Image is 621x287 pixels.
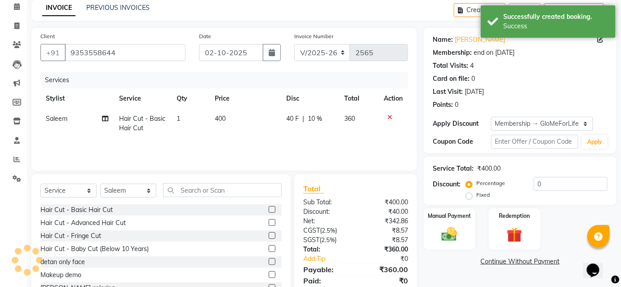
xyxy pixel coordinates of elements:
[40,257,85,267] div: detan only face
[582,135,608,149] button: Apply
[355,245,415,254] div: ₹360.00
[40,231,101,241] div: Hair Cut - Fringe Cut
[40,205,113,215] div: Hair Cut - Basic Hair Cut
[509,3,541,17] button: Save
[433,35,453,44] div: Name:
[297,216,356,226] div: Net:
[41,72,415,88] div: Services
[491,135,579,149] input: Enter Offer / Coupon Code
[40,44,66,61] button: +91
[119,115,165,132] span: Hair Cut - Basic Hair Cut
[365,254,415,264] div: ₹0
[339,88,378,109] th: Total
[40,270,81,280] div: Makeup demo
[544,3,604,17] button: Open Invoices
[476,179,505,187] label: Percentage
[433,61,468,71] div: Total Visits:
[465,87,484,97] div: [DATE]
[163,183,282,197] input: Search or Scan
[297,226,356,235] div: ( )
[46,115,67,123] span: Saleem
[583,251,612,278] iframe: chat widget
[40,32,55,40] label: Client
[437,225,462,243] img: _cash.svg
[471,74,475,84] div: 0
[281,88,339,109] th: Disc
[433,48,472,57] div: Membership:
[503,12,609,22] div: Successfully created booking.
[294,32,333,40] label: Invoice Number
[476,191,490,199] label: Fixed
[209,88,281,109] th: Price
[302,114,304,124] span: |
[433,100,453,110] div: Points:
[308,114,322,124] span: 10 %
[297,254,365,264] a: Add Tip
[65,44,186,61] input: Search by Name/Mobile/Email/Code
[86,4,150,12] a: PREVIOUS INVOICES
[433,87,463,97] div: Last Visit:
[344,115,355,123] span: 360
[297,275,356,286] div: Paid:
[477,164,501,173] div: ₹400.00
[503,22,609,31] div: Success
[40,244,149,254] div: Hair Cut - Baby Cut (Below 10 Years)
[433,180,461,189] div: Discount:
[470,61,474,71] div: 4
[322,227,335,234] span: 2.5%
[433,164,474,173] div: Service Total:
[455,100,458,110] div: 0
[454,3,506,17] button: Create New
[355,264,415,275] div: ₹360.00
[355,198,415,207] div: ₹400.00
[171,88,209,109] th: Qty
[321,236,335,243] span: 2.5%
[199,32,211,40] label: Date
[355,216,415,226] div: ₹342.86
[433,137,491,146] div: Coupon Code
[378,88,408,109] th: Action
[303,184,324,194] span: Total
[355,226,415,235] div: ₹8.57
[355,275,415,286] div: ₹0
[297,235,356,245] div: ( )
[40,88,114,109] th: Stylist
[502,225,527,245] img: _gift.svg
[499,212,530,220] label: Redemption
[297,198,356,207] div: Sub Total:
[303,236,319,244] span: SGST
[297,245,356,254] div: Total:
[355,207,415,216] div: ₹40.00
[355,235,415,245] div: ₹8.57
[303,226,320,234] span: CGST
[286,114,299,124] span: 40 F
[297,207,356,216] div: Discount:
[428,212,471,220] label: Manual Payment
[215,115,226,123] span: 400
[114,88,171,109] th: Service
[433,119,491,128] div: Apply Discount
[177,115,180,123] span: 1
[40,218,126,228] div: Hair Cut - Advanced Hair Cut
[455,35,505,44] a: [PERSON_NAME]
[433,74,470,84] div: Card on file:
[426,257,615,266] a: Continue Without Payment
[297,264,356,275] div: Payable:
[474,48,515,57] div: end on [DATE]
